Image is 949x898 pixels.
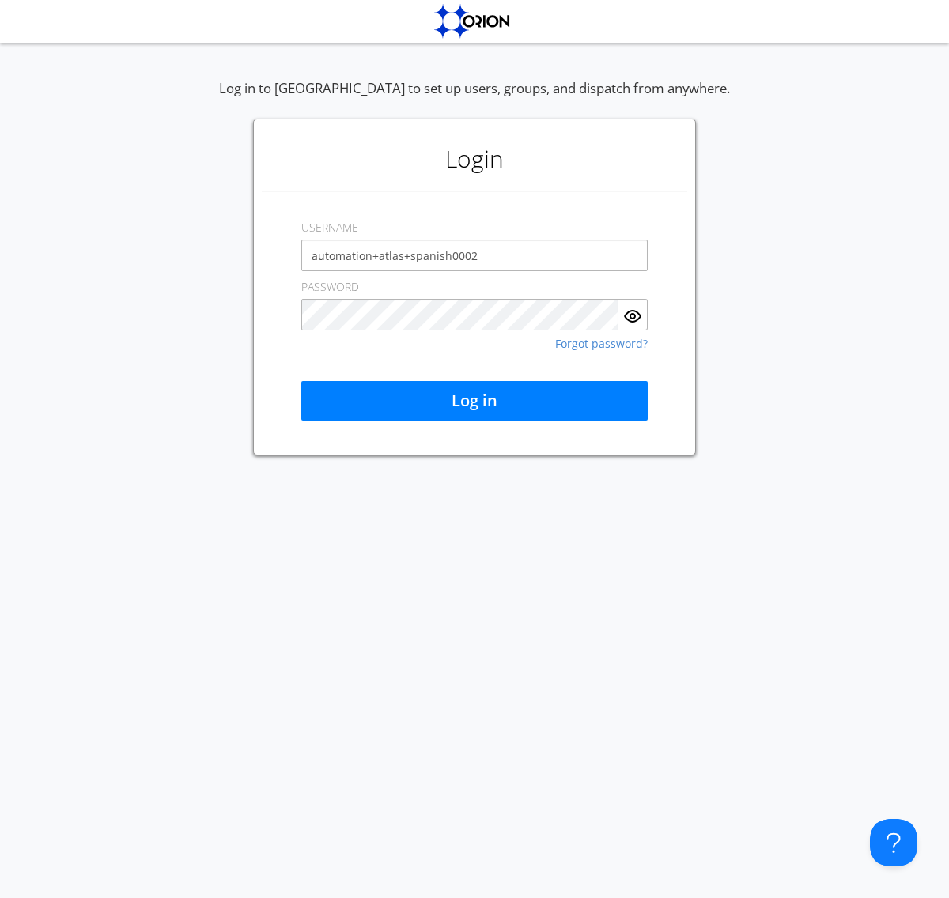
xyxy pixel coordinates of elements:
[870,819,917,866] iframe: Toggle Customer Support
[618,299,648,330] button: Show Password
[301,299,618,330] input: Password
[219,79,730,119] div: Log in to [GEOGRAPHIC_DATA] to set up users, groups, and dispatch from anywhere.
[623,307,642,326] img: eye.svg
[301,220,358,236] label: USERNAME
[262,127,687,191] h1: Login
[301,381,648,421] button: Log in
[555,338,648,349] a: Forgot password?
[301,279,359,295] label: PASSWORD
